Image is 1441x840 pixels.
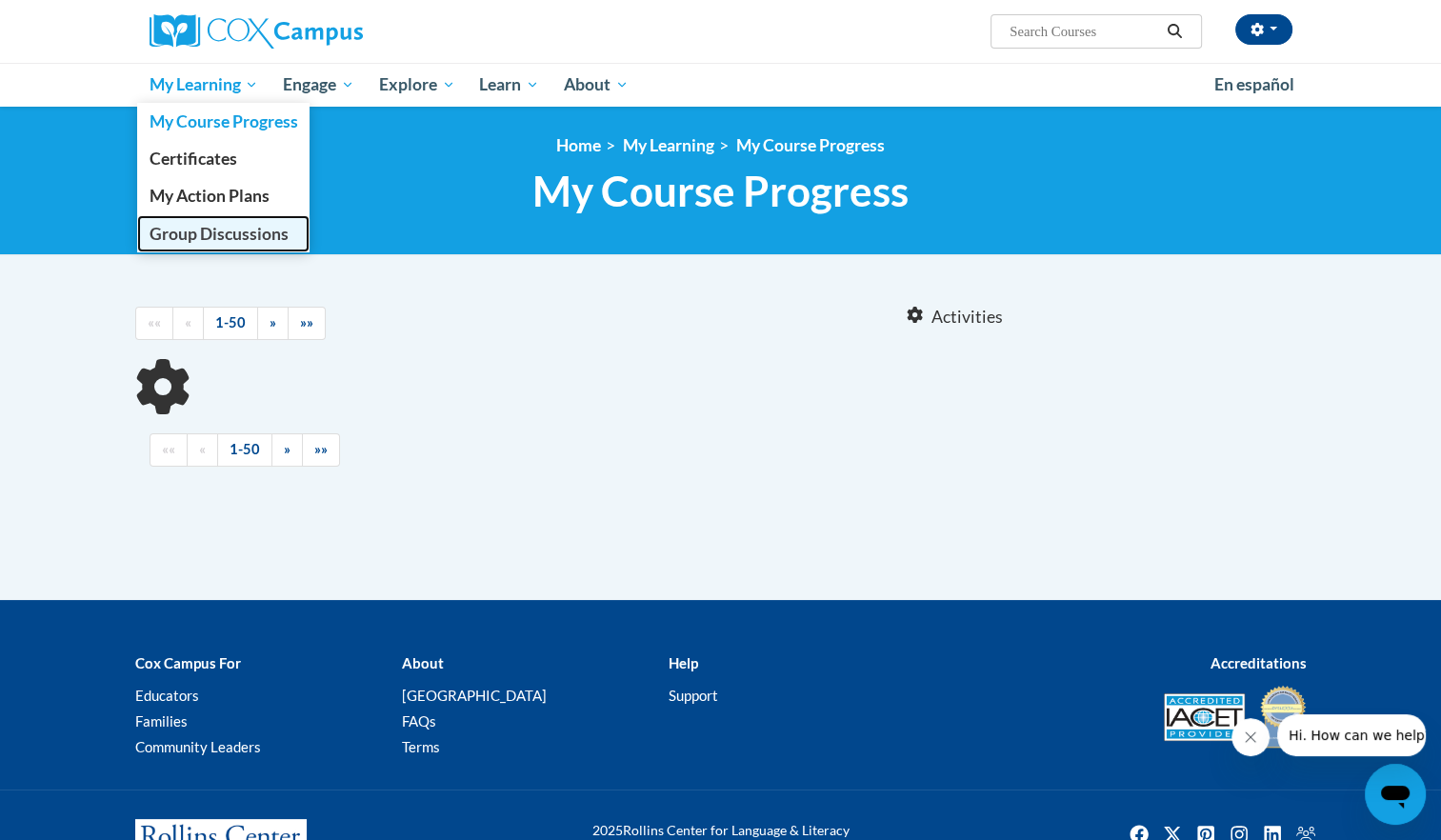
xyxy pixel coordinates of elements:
span: My Action Plans [149,186,269,206]
a: Begining [150,433,188,467]
a: En español [1202,65,1307,105]
a: My Course Progress [137,103,310,140]
span: About [564,73,629,96]
span: « [185,314,191,330]
a: Engage [270,63,367,107]
img: IDA® Accredited [1259,684,1307,750]
span: Explore [379,73,455,96]
span: My Learning [149,73,258,96]
a: Terms [401,738,439,755]
a: Certificates [137,140,310,177]
a: About [551,63,641,107]
span: Activities [931,307,1003,328]
span: » [270,314,276,330]
a: Previous [187,433,218,467]
iframe: Message from company [1277,714,1426,756]
span: «« [162,441,175,457]
button: Search [1160,20,1189,43]
a: Community Leaders [135,738,261,755]
span: My Course Progress [149,111,297,131]
button: Account Settings [1235,14,1292,45]
a: FAQs [401,712,435,730]
a: My Learning [623,135,714,155]
a: Home [556,135,601,155]
span: Engage [283,73,354,96]
span: « [199,441,206,457]
span: » [284,441,290,457]
img: Cox Campus [150,14,363,49]
div: Main menu [121,63,1321,107]
span: Learn [479,73,539,96]
a: Families [135,712,188,730]
a: My Action Plans [137,177,310,214]
b: About [401,654,443,671]
a: Begining [135,307,173,340]
b: Cox Campus For [135,654,241,671]
span: »» [314,441,328,457]
a: Cox Campus [150,14,511,49]
a: [GEOGRAPHIC_DATA] [401,687,546,704]
span: «« [148,314,161,330]
a: Group Discussions [137,215,310,252]
a: 1-50 [203,307,258,340]
a: End [288,307,326,340]
a: Educators [135,687,199,704]
b: Accreditations [1211,654,1307,671]
iframe: Button to launch messaging window [1365,764,1426,825]
span: Group Discussions [149,224,288,244]
a: Previous [172,307,204,340]
b: Help [668,654,697,671]
input: Search Courses [1008,20,1160,43]
a: My Course Progress [736,135,885,155]
img: Accredited IACET® Provider [1164,693,1245,741]
span: My Course Progress [532,166,909,216]
a: Next [271,433,303,467]
span: Certificates [149,149,236,169]
a: 1-50 [217,433,272,467]
a: My Learning [137,63,271,107]
a: End [302,433,340,467]
span: Hi. How can we help? [11,13,154,29]
a: Support [668,687,717,704]
iframe: Close message [1231,718,1270,756]
a: Learn [467,63,551,107]
span: »» [300,314,313,330]
span: En español [1214,74,1294,94]
span: 2025 [592,822,623,838]
a: Next [257,307,289,340]
a: Explore [367,63,468,107]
